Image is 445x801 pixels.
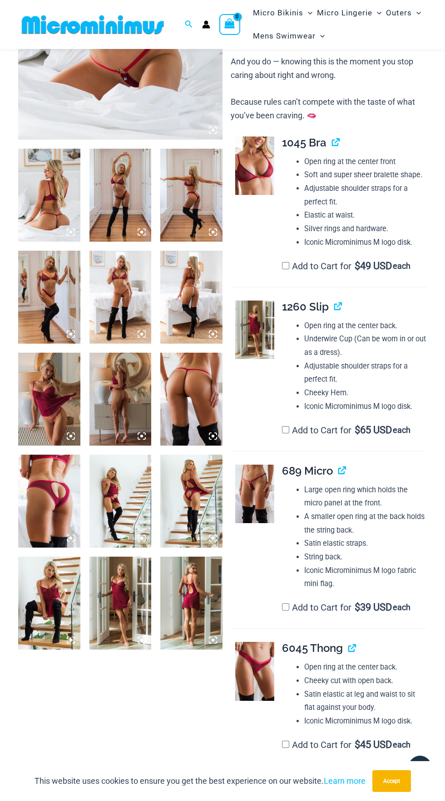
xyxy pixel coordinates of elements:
[355,740,392,749] span: 45 USD
[304,688,427,714] li: Satin elastic at leg and waist to sit flat against your body.
[393,740,410,749] span: each
[355,260,360,272] span: $
[235,136,274,195] img: Guilty Pleasures Red 1045 Bra
[304,564,427,591] li: Iconic Microminimus M logo fabric mini flag.
[317,1,372,24] span: Micro Lingerie
[18,149,80,242] img: Guilty Pleasures Red 1045 Bra 689 Micro
[282,739,410,750] label: Add to Cart for
[304,386,427,400] li: Cheeky Hem.
[235,465,274,524] img: Guilty Pleasures Red 689 Micro
[355,424,360,436] span: $
[384,1,423,24] a: OutersMenu ToggleMenu Toggle
[18,455,80,548] img: Guilty Pleasures Red 6045 Thong
[89,251,152,344] img: Guilty Pleasures Red 1045 Bra 689 Micro
[251,1,315,24] a: Micro BikinisMenu ToggleMenu Toggle
[316,24,325,48] span: Menu Toggle
[160,557,222,650] img: Guilty Pleasures Red 1260 Slip
[18,557,80,650] img: Guilty Pleasures Red 1260 Slip 6045 Thong
[393,603,410,612] span: each
[372,1,381,24] span: Menu Toggle
[282,741,289,748] input: Add to Cart for$45 USD each
[324,776,366,786] a: Learn more
[18,251,80,344] img: Guilty Pleasures Red 1045 Bra 6045 Thong
[89,149,152,242] img: Guilty Pleasures Red 1045 Bra 6045 Thong
[304,155,427,169] li: Open ring at the center front
[304,332,427,359] li: Underwire Cup (Can be worn in or out as a dress).
[372,770,411,792] button: Accept
[393,262,410,271] span: each
[282,136,326,149] span: 1045 Bra
[304,714,427,728] li: Iconic Microminimus M logo disk.
[412,1,421,24] span: Menu Toggle
[304,168,427,182] li: Soft and super sheer bralette shape.
[304,182,427,209] li: Adjustable shoulder straps for a perfect fit.
[89,557,152,650] img: Guilty Pleasures Red 1260 Slip
[235,301,274,359] img: Guilty Pleasures Red 1260 Slip
[160,455,222,548] img: Guilty Pleasures Red 1260 Slip 6045 Thong
[160,251,222,344] img: Guilty Pleasures Red 1045 Bra 689 Micro
[282,425,410,436] label: Add to Cart for
[282,426,289,433] input: Add to Cart for$65 USD each
[355,262,392,271] span: 49 USD
[355,739,360,750] span: $
[304,660,427,674] li: Open ring at the center back.
[304,222,427,236] li: Silver rings and hardware.
[304,510,427,537] li: A smaller open ring at the back holds the string back.
[185,19,193,30] a: Search icon link
[355,426,392,435] span: 65 USD
[304,236,427,249] li: Iconic Microminimus M logo disk.
[304,359,427,386] li: Adjustable shoulder straps for a perfect fit.
[355,602,360,613] span: $
[251,24,327,48] a: Mens SwimwearMenu ToggleMenu Toggle
[386,1,412,24] span: Outers
[304,674,427,688] li: Cheeky cut with open back.
[160,353,222,446] img: Guilty Pleasures Red 689 Micro
[315,1,384,24] a: Micro LingerieMenu ToggleMenu Toggle
[304,537,427,550] li: Satin elastic straps.
[89,455,152,548] img: Guilty Pleasures Red 1260 Slip 6045 Thong
[304,483,427,510] li: Large open ring which holds the micro panel at the front.
[35,774,366,788] p: This website uses cookies to ensure you get the best experience on our website.
[202,20,210,29] a: Account icon link
[282,300,329,313] span: 1260 Slip
[235,642,274,701] img: Guilty Pleasures Red 6045 Thong
[89,353,152,446] img: Guilty Pleasures Red 1260 Slip 689 Micro
[18,15,168,35] img: MM SHOP LOGO FLAT
[253,24,316,48] span: Mens Swimwear
[160,149,222,242] img: Guilty Pleasures Red 1045 Bra 6045 Thong
[304,209,427,222] li: Elastic at waist.
[282,262,289,269] input: Add to Cart for$49 USD each
[393,426,410,435] span: each
[304,319,427,333] li: Open ring at the center back.
[253,1,303,24] span: Micro Bikinis
[303,1,312,24] span: Menu Toggle
[282,603,289,611] input: Add to Cart for$39 USD each
[282,261,410,272] label: Add to Cart for
[219,14,240,35] a: View Shopping Cart, empty
[355,603,392,612] span: 39 USD
[282,641,343,655] span: 6045 Thong
[18,353,80,446] img: Guilty Pleasures Red 1260 Slip 689 Micro
[304,550,427,564] li: String back.
[304,400,427,413] li: Iconic Microminimus M logo disk.
[282,602,410,613] label: Add to Cart for
[282,464,333,477] span: 689 Micro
